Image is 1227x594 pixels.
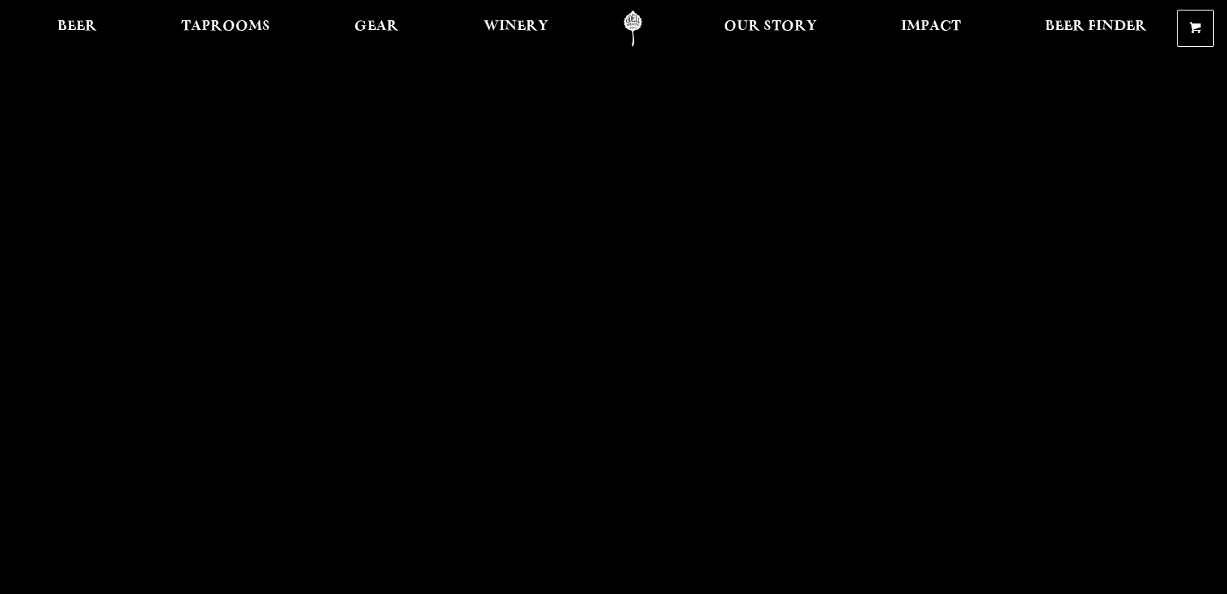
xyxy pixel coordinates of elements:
a: Taprooms [171,11,281,47]
a: Gear [344,11,409,47]
a: Beer [47,11,108,47]
span: Winery [484,20,548,33]
span: Our Story [724,20,817,33]
span: Gear [354,20,399,33]
a: Winery [473,11,559,47]
span: Beer Finder [1045,20,1147,33]
a: Odell Home [603,11,663,47]
a: Our Story [713,11,827,47]
a: Impact [891,11,971,47]
span: Taprooms [181,20,270,33]
span: Beer [57,20,97,33]
span: Impact [901,20,961,33]
a: Beer Finder [1034,11,1157,47]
